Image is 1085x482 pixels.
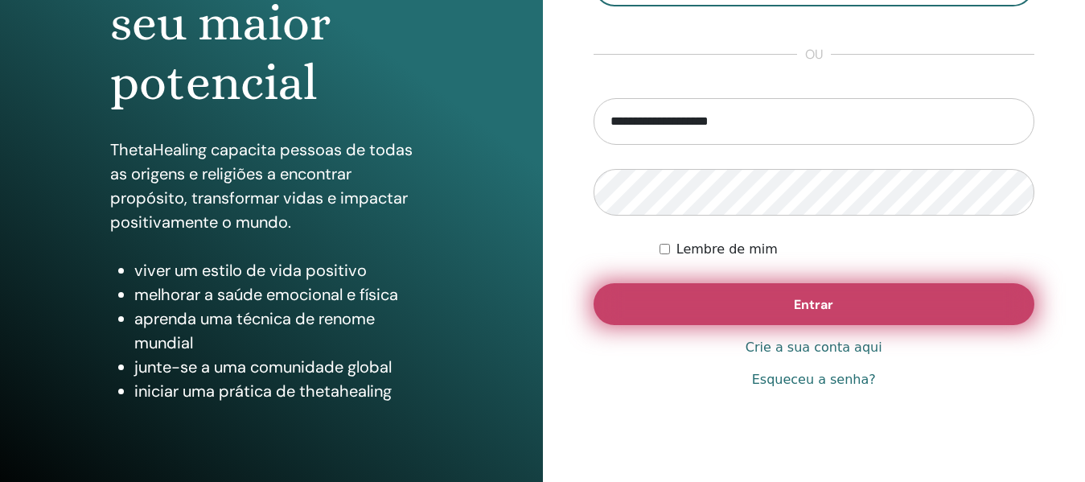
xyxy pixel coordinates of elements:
font: ThetaHealing capacita pessoas de todas as origens e religiões a encontrar propósito, transformar ... [110,139,413,233]
font: viver um estilo de vida positivo [134,260,367,281]
font: Lembre de mim [676,241,778,257]
a: Esqueceu a senha? [752,370,876,389]
font: melhorar a saúde emocional e física [134,284,398,305]
font: Esqueceu a senha? [752,372,876,387]
div: Mantenha-me autenticado indefinidamente ou até que eu faça logout manualmente [660,240,1034,259]
font: Crie a sua conta aqui [746,340,882,355]
font: ou [805,46,823,63]
button: Entrar [594,283,1035,325]
font: Entrar [794,296,833,313]
a: Crie a sua conta aqui [746,338,882,357]
font: junte-se a uma comunidade global [134,356,392,377]
font: iniciar uma prática de thetahealing [134,381,392,402]
font: aprenda uma técnica de renome mundial [134,308,375,353]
